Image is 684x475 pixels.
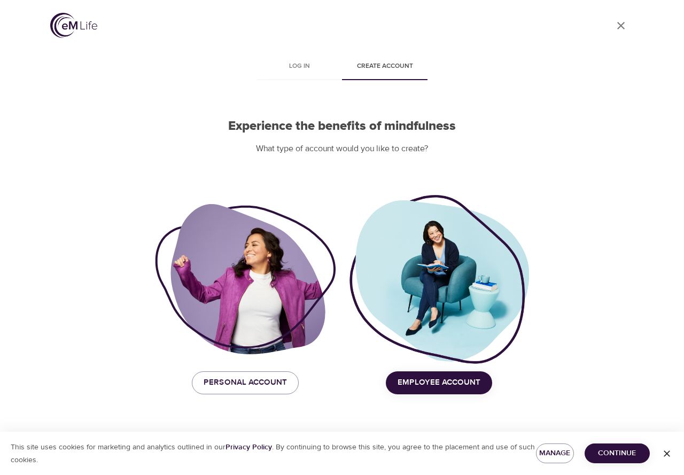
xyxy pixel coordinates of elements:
button: Continue [585,443,650,463]
span: Continue [593,447,641,460]
button: Manage [536,443,574,463]
a: close [608,13,634,38]
span: Create account [348,61,421,72]
a: Privacy Policy [226,442,272,452]
span: Personal Account [204,376,287,390]
span: Log in [263,61,336,72]
span: Employee Account [398,376,480,390]
span: Manage [545,447,565,460]
button: Employee Account [386,371,492,394]
button: Personal Account [192,371,299,394]
h2: Experience the benefits of mindfulness [155,119,529,134]
img: logo [50,13,97,38]
p: What type of account would you like to create? [155,143,529,155]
